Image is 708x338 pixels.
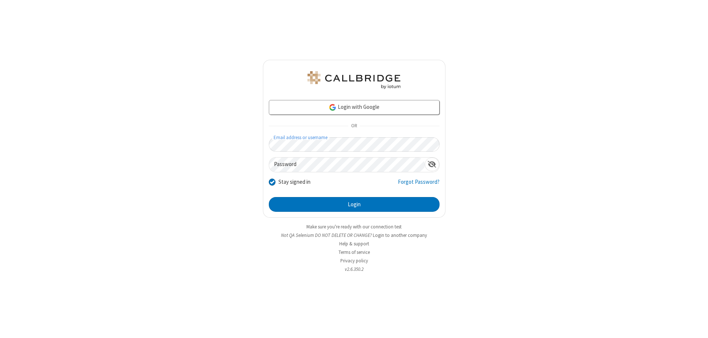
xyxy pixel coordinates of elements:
a: Terms of service [339,249,370,255]
span: OR [348,121,360,131]
a: Help & support [339,241,369,247]
label: Stay signed in [278,178,310,186]
a: Privacy policy [340,258,368,264]
a: Login with Google [269,100,440,115]
li: v2.6.350.2 [263,266,445,273]
a: Forgot Password? [398,178,440,192]
input: Password [269,158,425,172]
button: Login [269,197,440,212]
img: google-icon.png [329,103,337,111]
a: Make sure you're ready with our connection test [306,224,402,230]
div: Show password [425,158,439,171]
img: QA Selenium DO NOT DELETE OR CHANGE [306,71,402,89]
input: Email address or username [269,137,440,152]
button: Login to another company [373,232,427,239]
li: Not QA Selenium DO NOT DELETE OR CHANGE? [263,232,445,239]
